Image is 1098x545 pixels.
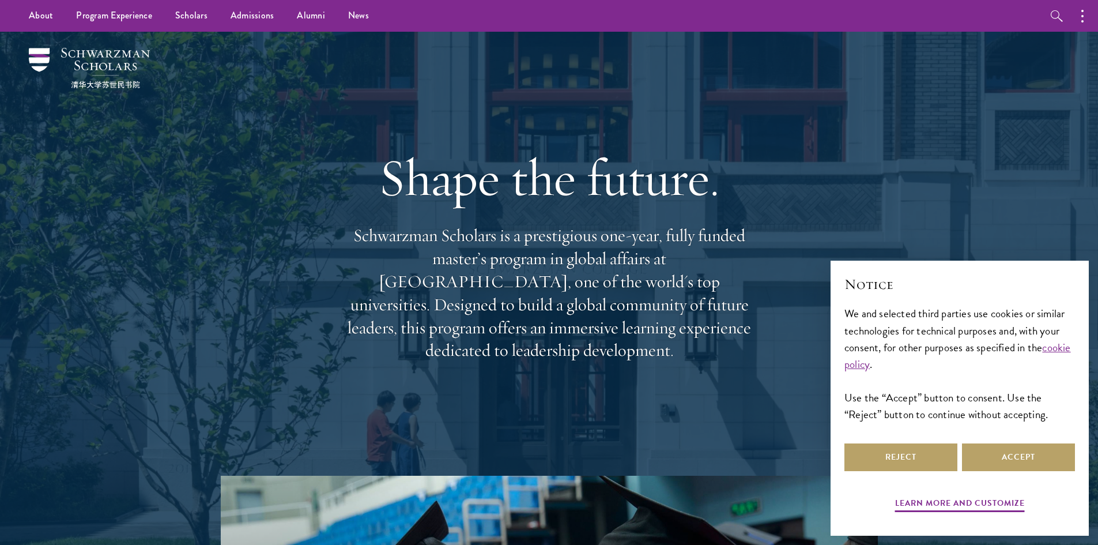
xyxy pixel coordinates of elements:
a: cookie policy [844,339,1071,373]
button: Reject [844,443,957,471]
p: Schwarzman Scholars is a prestigious one-year, fully funded master’s program in global affairs at... [342,224,757,362]
img: Schwarzman Scholars [29,48,150,88]
button: Learn more and customize [895,496,1025,514]
button: Accept [962,443,1075,471]
div: We and selected third parties use cookies or similar technologies for technical purposes and, wit... [844,305,1075,422]
h2: Notice [844,275,1075,294]
h1: Shape the future. [342,145,757,210]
